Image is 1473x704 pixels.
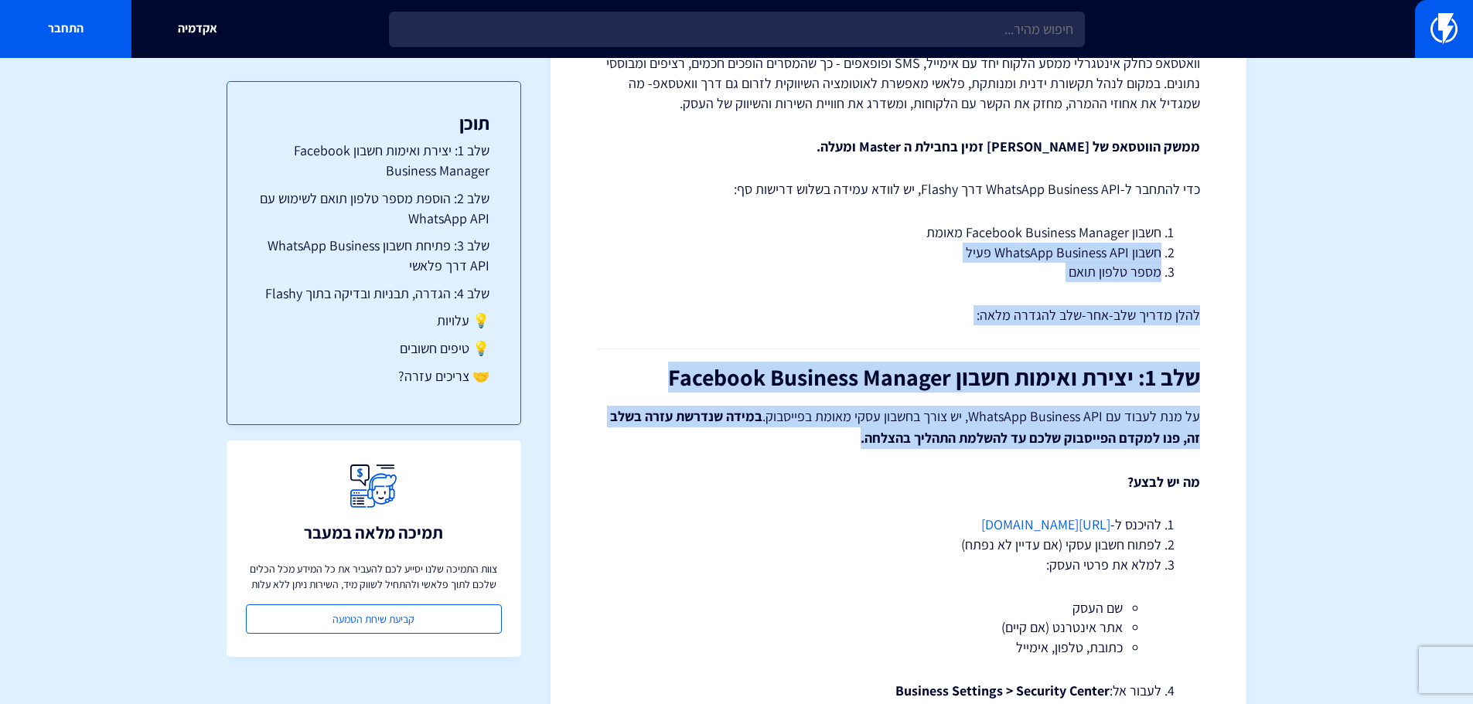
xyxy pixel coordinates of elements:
[304,523,443,542] h3: תמיכה מלאה במעבר
[246,604,502,634] a: קביעת שיחת הטמעה
[674,598,1123,618] li: שם העסק
[258,311,489,331] a: 💡 עלויות
[258,141,489,180] a: שלב 1: יצירת ואימות חשבון Facebook Business Manager
[246,561,502,592] p: צוות התמיכה שלנו יסייע לכם להעביר את כל המידע מכל הכלים שלכם לתוך פלאשי ולהתחיל לשווק מיד, השירות...
[597,179,1200,199] p: כדי להתחבר ל-WhatsApp Business API דרך Flashy, יש לוודא עמידה בשלוש דרישות סף:
[1127,473,1200,491] strong: מה יש לבצע?
[258,189,489,228] a: שלב 2: הוספת מספר טלפון תואם לשימוש עם WhatsApp API
[389,12,1085,47] input: חיפוש מהיר...
[636,243,1161,263] li: חשבון WhatsApp Business API פעיל
[610,407,1200,447] strong: במידה שנדרשת עזרה בשלב זה, פנו למקדם הפייסבוק שלכם עד להשלמת התהליך בהצלחה.
[597,14,1200,114] p: בעידן שבו וואטסאפ הפך לערוץ התקשורת המרכזי ביותר של לקוחות עם עסקים, החיבור של [PERSON_NAME] מעני...
[258,366,489,386] a: 🤝 צריכים עזרה?
[597,305,1200,325] p: להלן מדריך שלב-אחר-שלב להגדרה מלאה:
[258,284,489,304] a: שלב 4: הגדרה, תבניות ובדיקה בתוך Flashy
[258,338,489,359] a: 💡 טיפים חשובים
[597,365,1200,390] h2: שלב 1: יצירת ואימות חשבון Facebook Business Manager
[258,236,489,275] a: שלב 3: פתיחת חשבון WhatsApp Business API דרך פלאשי
[674,617,1123,638] li: אתר אינטרנט (אם קיים)
[895,682,1110,699] strong: Business Settings > Security Center
[636,535,1161,555] li: לפתוח חשבון עסקי (אם עדיין לא נפתח)
[636,515,1161,535] li: להיכנס ל-
[981,515,1110,533] a: [URL][DOMAIN_NAME]
[636,262,1161,282] li: מספר טלפון תואם
[674,638,1123,658] li: כתובת, טלפון, אימייל
[258,113,489,133] h3: תוכן
[817,138,1200,155] strong: ממשק הווטסאפ של [PERSON_NAME] זמין בחבילת ה Master ומעלה.
[597,406,1200,449] p: על מנת לעבוד עם WhatsApp Business API, יש צורך בחשבון עסקי מאומת בפייסבוק.
[636,681,1161,701] li: לעבור אל:
[636,223,1161,243] li: חשבון Facebook Business Manager מאומת
[636,555,1161,658] li: למלא את פרטי העסק:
